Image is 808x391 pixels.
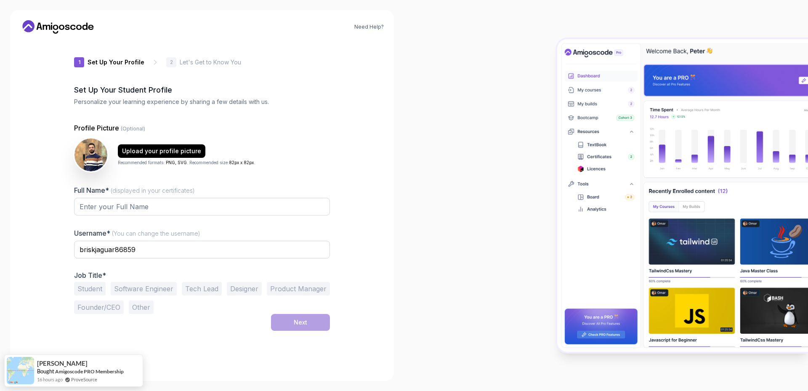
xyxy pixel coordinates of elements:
button: Tech Lead [182,282,222,295]
input: Enter your Username [74,241,330,258]
button: Software Engineer [111,282,177,295]
h2: Set Up Your Student Profile [74,84,330,96]
img: user profile image [74,138,107,171]
span: PNG, SVG [166,160,187,165]
p: Let's Get to Know You [180,58,241,66]
span: (displayed in your certificates) [111,187,195,194]
div: Upload your profile picture [122,147,201,155]
a: ProveSource [71,376,97,383]
span: (Optional) [121,125,145,132]
p: 1 [78,60,80,65]
p: Recommended formats: . Recommended size: . [118,160,255,166]
button: Founder/CEO [74,301,124,314]
button: Student [74,282,106,295]
span: 82px x 82px [229,160,254,165]
p: Set Up Your Profile [88,58,144,66]
button: Product Manager [267,282,330,295]
p: 2 [170,60,173,65]
button: Next [271,314,330,331]
p: Job Title* [74,271,330,279]
img: Amigoscode Dashboard [557,39,808,352]
button: Other [129,301,154,314]
span: (You can change the username) [112,230,200,237]
span: Bought [37,368,54,375]
div: Next [294,318,307,327]
a: Need Help? [354,24,384,30]
span: 16 hours ago [37,376,63,383]
p: Profile Picture [74,123,330,133]
img: provesource social proof notification image [7,357,34,384]
a: Home link [20,20,96,34]
p: Personalize your learning experience by sharing a few details with us. [74,98,330,106]
a: Amigoscode PRO Membership [55,368,124,375]
button: Upload your profile picture [118,144,205,158]
label: Username* [74,229,200,237]
input: Enter your Full Name [74,198,330,215]
span: [PERSON_NAME] [37,360,88,367]
label: Full Name* [74,186,195,194]
button: Designer [227,282,262,295]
